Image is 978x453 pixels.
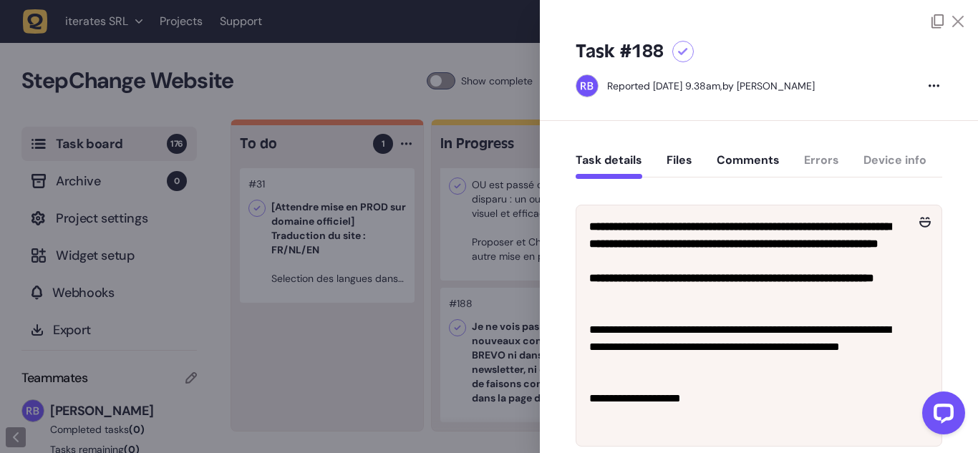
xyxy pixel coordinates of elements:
button: Files [667,153,692,179]
button: Task details [576,153,642,179]
iframe: LiveChat chat widget [911,386,971,446]
button: Comments [717,153,780,179]
img: Rodolphe Balay [576,75,598,97]
div: by [PERSON_NAME] [607,79,815,93]
div: Reported [DATE] 9.38am, [607,79,722,92]
h5: Task #188 [576,40,664,63]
